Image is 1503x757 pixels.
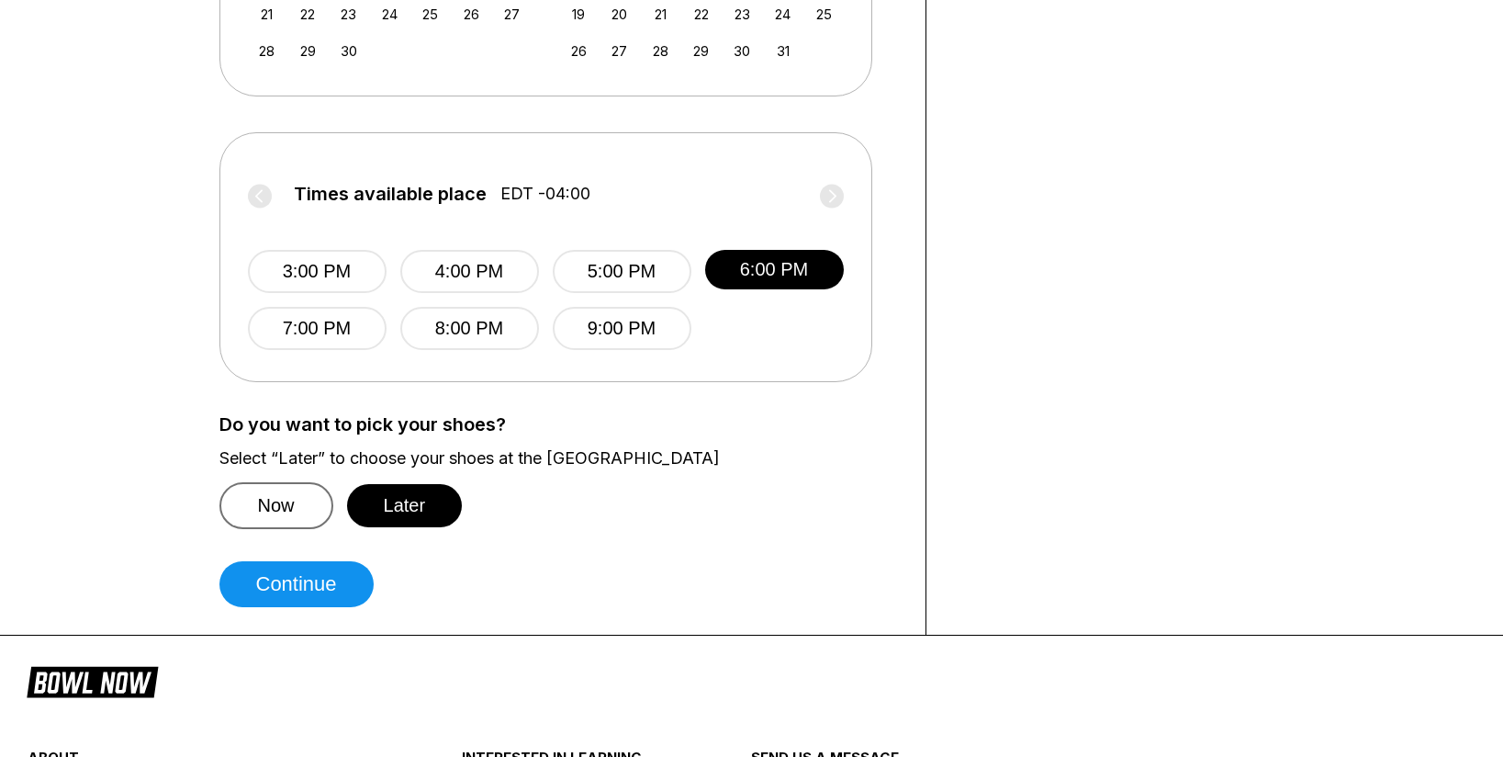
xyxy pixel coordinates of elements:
[219,414,898,435] label: Do you want to pick your shoes?
[648,2,673,27] div: Choose Tuesday, October 21st, 2025
[248,307,387,350] button: 7:00 PM
[254,39,279,63] div: Choose Sunday, September 28th, 2025
[770,39,795,63] div: Choose Friday, October 31st, 2025
[689,39,713,63] div: Choose Wednesday, October 29th, 2025
[500,184,590,204] span: EDT -04:00
[336,39,361,63] div: Choose Tuesday, September 30th, 2025
[296,39,320,63] div: Choose Monday, September 29th, 2025
[689,2,713,27] div: Choose Wednesday, October 22nd, 2025
[336,2,361,27] div: Choose Tuesday, September 23rd, 2025
[347,484,463,527] button: Later
[705,250,844,289] button: 6:00 PM
[219,561,374,607] button: Continue
[553,250,691,293] button: 5:00 PM
[219,448,898,469] label: Select “Later” to choose your shoes at the [GEOGRAPHIC_DATA]
[648,39,673,63] div: Choose Tuesday, October 28th, 2025
[607,2,632,27] div: Choose Monday, October 20th, 2025
[296,2,320,27] div: Choose Monday, September 22nd, 2025
[248,250,387,293] button: 3:00 PM
[418,2,443,27] div: Choose Thursday, September 25th, 2025
[730,2,755,27] div: Choose Thursday, October 23rd, 2025
[254,2,279,27] div: Choose Sunday, September 21st, 2025
[400,307,539,350] button: 8:00 PM
[812,2,836,27] div: Choose Saturday, October 25th, 2025
[553,307,691,350] button: 9:00 PM
[400,250,539,293] button: 4:00 PM
[770,2,795,27] div: Choose Friday, October 24th, 2025
[499,2,524,27] div: Choose Saturday, September 27th, 2025
[294,184,487,204] span: Times available place
[377,2,402,27] div: Choose Wednesday, September 24th, 2025
[730,39,755,63] div: Choose Thursday, October 30th, 2025
[459,2,484,27] div: Choose Friday, September 26th, 2025
[566,39,591,63] div: Choose Sunday, October 26th, 2025
[607,39,632,63] div: Choose Monday, October 27th, 2025
[566,2,591,27] div: Choose Sunday, October 19th, 2025
[219,482,333,529] button: Now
